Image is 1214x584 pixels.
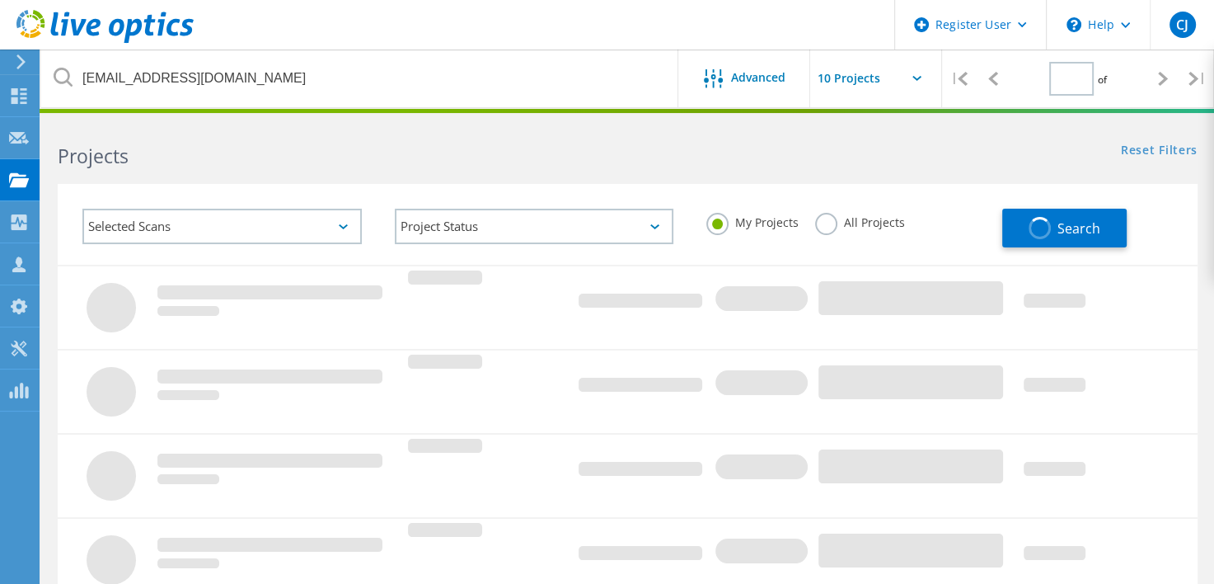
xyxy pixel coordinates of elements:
[1002,209,1127,247] button: Search
[16,35,194,46] a: Live Optics Dashboard
[395,209,674,244] div: Project Status
[815,213,905,228] label: All Projects
[1180,49,1214,108] div: |
[1057,219,1100,238] span: Search
[1098,73,1107,87] span: of
[1066,17,1081,32] svg: \n
[706,213,799,228] label: My Projects
[942,49,976,108] div: |
[58,143,129,169] b: Projects
[82,209,362,244] div: Selected Scans
[41,49,679,107] input: Search projects by name, owner, ID, company, etc
[1176,18,1188,31] span: CJ
[1121,144,1198,158] a: Reset Filters
[731,72,785,83] span: Advanced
